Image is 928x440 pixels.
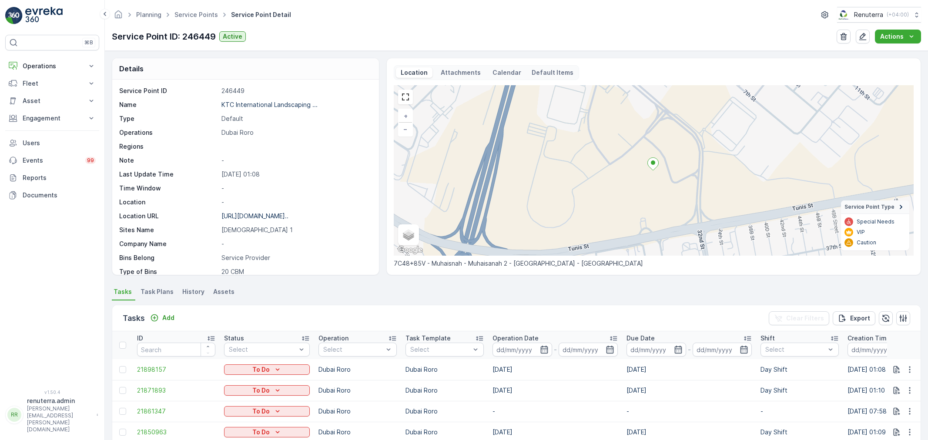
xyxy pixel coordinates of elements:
p: Dubai Roro [318,386,397,395]
p: Regions [119,142,218,151]
p: Caution [857,239,876,246]
p: 7C48+85V - Muhaisnah - Muhaisanah 2 - [GEOGRAPHIC_DATA] - [GEOGRAPHIC_DATA] [394,259,914,268]
button: Fleet [5,75,99,92]
p: Operation Date [492,334,539,343]
p: Active [223,32,242,41]
p: Service Point ID [119,87,218,95]
p: - [760,407,839,416]
span: v 1.50.4 [5,390,99,395]
p: Attachments [439,68,482,77]
p: Sites Name [119,226,218,234]
p: Time Window [119,184,218,193]
input: dd/mm/yyyy [559,343,618,357]
p: Select [765,345,825,354]
p: Bins Belong [119,253,218,262]
button: RRrenuterra.admin[PERSON_NAME][EMAIL_ADDRESS][PERSON_NAME][DOMAIN_NAME] [5,397,99,433]
p: To Do [252,386,270,395]
a: 21861347 [137,407,215,416]
td: [DATE] [622,359,756,380]
p: Location URL [119,212,218,220]
p: Company Name [119,240,218,248]
p: [DATE] 01:08 [221,170,370,179]
p: To Do [252,407,270,416]
p: Dubai Roro [318,407,397,416]
img: Google [396,244,425,256]
p: Service Provider [221,253,370,262]
p: Day Shift [760,428,839,437]
button: Engagement [5,110,99,127]
p: Dubai Roro [405,386,484,395]
a: Zoom Out [399,123,412,136]
p: Shift [760,334,775,343]
p: To Do [252,365,270,374]
p: - [221,198,370,207]
p: Events [23,156,80,165]
a: Planning [136,11,161,18]
p: [URL][DOMAIN_NAME].. [221,212,288,220]
td: [DATE] [622,380,756,401]
td: [DATE] [488,380,622,401]
p: Operations [23,62,82,70]
p: Actions [880,32,904,41]
p: Day Shift [760,386,839,395]
p: Location [399,68,429,77]
p: renuterra.admin [27,397,92,405]
input: dd/mm/yyyy [693,343,752,357]
p: Special Needs [857,218,894,225]
p: Service Point ID: 246449 [112,30,216,43]
span: History [182,287,204,296]
p: [DEMOGRAPHIC_DATA] 1 [221,226,370,234]
span: − [403,125,408,133]
p: Renuterra [854,10,883,19]
img: Screenshot_2024-07-26_at_13.33.01.png [837,10,851,20]
p: Reports [23,173,96,182]
p: - [688,344,691,355]
p: Creation Time [848,334,891,343]
button: To Do [224,385,310,396]
p: Select [323,345,383,354]
span: + [404,112,408,120]
p: 20 CBM [221,267,370,276]
p: Due Date [626,334,655,343]
p: To Do [252,428,270,437]
button: To Do [224,427,310,437]
p: Documents [23,191,96,200]
p: Dubai Roro [318,428,397,437]
td: - [622,401,756,422]
p: Operations [119,128,218,137]
button: Add [147,313,178,323]
button: Renuterra(+04:00) [837,7,921,23]
p: Default Items [532,68,573,77]
div: Toggle Row Selected [119,429,126,436]
a: Service Points [174,11,218,18]
p: Add [162,313,174,322]
p: Select [410,345,470,354]
p: Last Update Time [119,170,218,179]
span: 21871893 [137,386,215,395]
p: Dubai Roro [405,407,484,416]
span: Service Point Detail [229,10,293,19]
a: Open this area in Google Maps (opens a new window) [396,244,425,256]
img: logo [5,7,23,24]
button: Active [219,31,246,42]
p: Export [850,314,870,323]
p: Status [224,334,244,343]
p: 99 [87,157,94,164]
p: Task Template [405,334,451,343]
a: Reports [5,169,99,187]
p: [PERSON_NAME][EMAIL_ADDRESS][PERSON_NAME][DOMAIN_NAME] [27,405,92,433]
p: - [221,240,370,248]
span: Service Point Type [844,203,894,210]
td: [DATE] [488,359,622,380]
p: Operation [318,334,348,343]
p: - [554,344,557,355]
summary: Service Point Type [841,200,909,214]
input: dd/mm/yyyy [626,343,686,357]
a: 21898157 [137,365,215,374]
p: ( +04:00 ) [887,11,909,18]
button: Asset [5,92,99,110]
a: 21850963 [137,428,215,437]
